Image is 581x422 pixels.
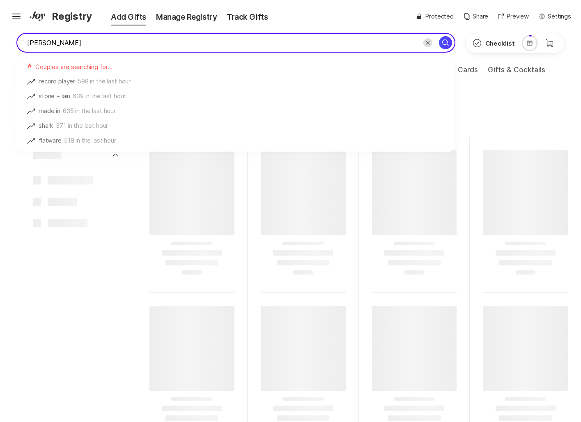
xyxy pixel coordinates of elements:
p: 635 in the last hour [63,106,116,116]
button: Settings [539,12,571,21]
span: Registry [52,9,92,24]
p: record player [39,77,75,87]
button: Search for [439,36,452,49]
p: Protected [425,12,454,21]
p: 639 in the last hour [73,92,126,101]
button: Clear search [423,38,432,47]
a: Gifts & Cocktails [488,66,545,79]
p: made in [39,106,60,116]
p: Couples are searching for… [35,62,113,71]
button: Protected [416,12,454,21]
div: Track Gifts [222,12,273,23]
p: Preview [506,12,529,21]
p: 598 in the last hour [78,77,131,87]
p: shark [39,121,53,131]
button: Checklist [466,33,521,53]
p: Settings [548,12,571,21]
div: Manage Registry [151,12,222,23]
button: Share [464,12,488,21]
button: Preview [498,12,529,21]
p: 371 in the last hour [56,121,108,131]
p: Share [473,12,488,21]
p: flatware [39,136,62,146]
p: stone + lain [39,92,70,101]
div: Add Gifts [94,12,151,23]
p: 518 in the last hour [64,136,116,146]
input: Search brands, products, or paste a URL [16,33,455,53]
